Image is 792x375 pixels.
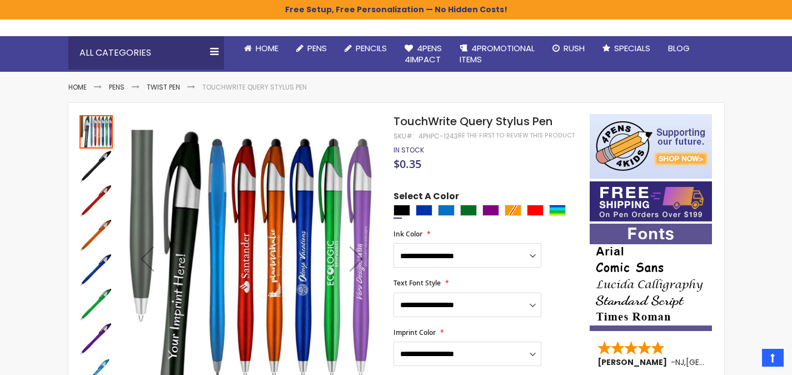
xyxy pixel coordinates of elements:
span: [PERSON_NAME] [597,357,671,368]
a: Be the first to review this product [458,131,575,140]
div: TouchWrite Query Stylus Pen [79,218,114,252]
span: Pens [307,42,327,54]
a: Twist Pen [147,82,180,92]
span: In stock [393,145,424,155]
a: Pencils [336,36,396,61]
span: [GEOGRAPHIC_DATA] [686,357,768,368]
img: TouchWrite Query Stylus Pen [79,150,113,183]
li: TouchWrite Query Stylus Pen [202,83,307,92]
span: Imprint Color [393,328,436,337]
img: TouchWrite Query Stylus Pen [79,322,113,356]
div: TouchWrite Query Stylus Pen [79,149,114,183]
div: Purple [482,205,499,216]
div: Blue Light [438,205,455,216]
div: TouchWrite Query Stylus Pen [79,183,114,218]
span: Ink Color [393,229,422,239]
a: Home [235,36,287,61]
div: Assorted [549,205,566,216]
a: Rush [544,36,594,61]
img: TouchWrite Query Stylus Pen [79,184,113,218]
span: Text Font Style [393,278,441,288]
img: TouchWrite Query Stylus Pen [79,288,113,321]
img: font-personalization-examples [590,224,712,331]
span: NJ [675,357,684,368]
div: TouchWrite Query Stylus Pen [79,114,114,149]
div: Black [393,205,410,216]
span: - , [671,357,768,368]
a: Home [68,82,87,92]
img: 4pens 4 kids [590,114,712,179]
span: Select A Color [393,190,459,205]
div: TouchWrite Query Stylus Pen [79,252,114,287]
span: 4Pens 4impact [405,42,442,65]
span: Specials [614,42,650,54]
span: Blog [668,42,690,54]
div: 4PHPC-1243 [419,132,458,141]
span: Pencils [356,42,387,54]
a: Top [762,349,784,367]
span: TouchWrite Query Stylus Pen [393,114,552,129]
span: $0.35 [393,156,421,171]
div: TouchWrite Query Stylus Pen [79,287,114,321]
div: Blue [416,205,432,216]
a: Specials [594,36,659,61]
strong: SKU [393,131,414,141]
span: 4PROMOTIONAL ITEMS [460,42,535,65]
a: 4Pens4impact [396,36,451,72]
a: 4PROMOTIONALITEMS [451,36,544,72]
a: Pens [287,36,336,61]
span: Rush [564,42,585,54]
div: TouchWrite Query Stylus Pen [79,321,114,356]
div: Availability [393,146,424,155]
img: Free shipping on orders over $199 [590,181,712,221]
div: Green [460,205,477,216]
img: TouchWrite Query Stylus Pen [79,219,113,252]
span: Home [256,42,278,54]
a: Pens [109,82,124,92]
div: Red [527,205,544,216]
a: Blog [659,36,699,61]
div: All Categories [68,36,224,70]
img: TouchWrite Query Stylus Pen [79,253,113,287]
